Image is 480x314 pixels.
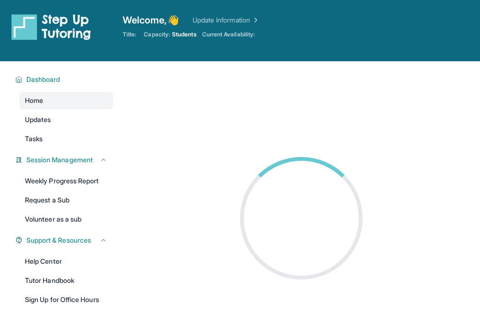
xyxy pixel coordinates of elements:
img: Chevron Right [250,15,260,25]
a: Tutor Handbook [19,272,113,289]
span: Session Management [26,155,93,165]
span: Home [25,96,43,105]
button: Support & Resources [23,235,107,245]
span: Updates [25,115,51,124]
button: Dashboard [23,75,107,84]
span: Tasks [25,134,43,144]
span: Dashboard [26,75,60,84]
span: Support & Resources [26,235,91,245]
a: Update Information [193,15,260,25]
span: Title: [123,31,136,38]
a: Help Center [19,253,113,270]
span: Welcome, 👋 [123,13,179,27]
a: Home [19,92,113,109]
a: Volunteer as a sub [19,211,113,228]
a: Request a Sub [19,191,113,209]
button: Session Management [23,155,107,165]
img: logo [11,13,91,40]
a: Updates [19,111,113,128]
span: Capacity: [144,31,170,38]
span: Students [172,31,196,38]
a: Weekly Progress Report [19,172,113,190]
a: Tasks [19,130,113,147]
span: Current Availability: [202,31,255,38]
a: Sign Up for Office Hours [19,291,113,308]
